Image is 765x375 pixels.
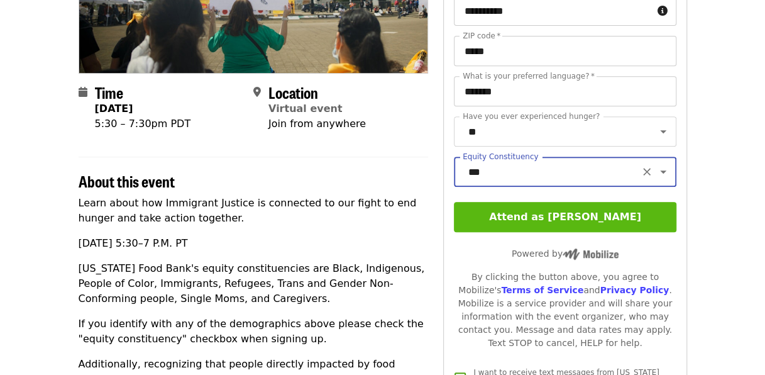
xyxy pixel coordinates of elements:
p: [DATE] 5:30–7 P.M. PT [79,236,429,251]
label: Have you ever experienced hunger? [463,113,600,120]
button: Open [654,163,672,181]
i: map-marker-alt icon [253,86,261,98]
label: Equity Constituency [463,153,538,160]
label: What is your preferred language? [463,72,595,80]
div: By clicking the button above, you agree to Mobilize's and . Mobilize is a service provider and wi... [454,271,676,350]
i: calendar icon [79,86,87,98]
input: ZIP code [454,36,676,66]
a: Privacy Policy [600,285,669,295]
span: Join from anywhere [268,118,366,130]
div: 5:30 – 7:30pm PDT [95,116,191,132]
button: Open [654,123,672,140]
img: Powered by Mobilize [563,249,619,260]
a: Terms of Service [501,285,583,295]
i: circle-info icon [658,5,668,17]
label: ZIP code [463,32,500,40]
span: Powered by [512,249,619,259]
p: Learn about how Immigrant Justice is connected to our fight to end hunger and take action together. [79,196,429,226]
strong: [DATE] [95,103,133,115]
button: Attend as [PERSON_NAME] [454,202,676,232]
button: Clear [638,163,656,181]
span: About this event [79,170,175,192]
span: Location [268,81,318,103]
p: If you identify with any of the demographics above please check the "equity constituency" checkbo... [79,316,429,347]
span: Time [95,81,123,103]
p: [US_STATE] Food Bank's equity constituencies are Black, Indigenous, People of Color, Immigrants, ... [79,261,429,306]
a: Virtual event [268,103,343,115]
input: What is your preferred language? [454,76,676,106]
